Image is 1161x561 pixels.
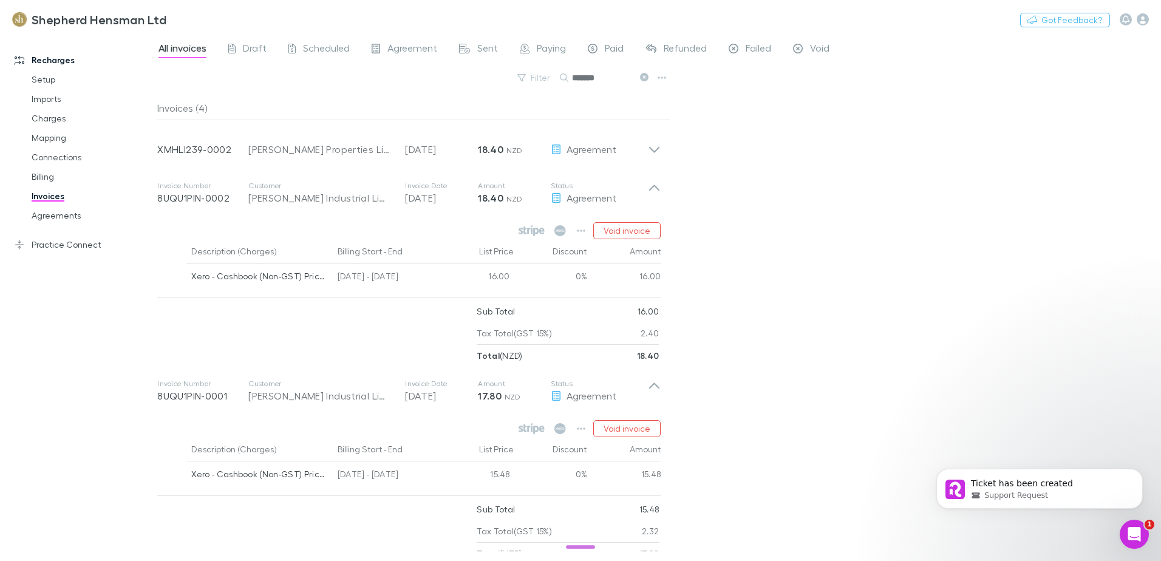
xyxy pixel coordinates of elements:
[405,142,478,157] p: [DATE]
[2,235,164,254] a: Practice Connect
[248,191,393,205] div: [PERSON_NAME] Industrial Limited
[19,70,164,89] a: Setup
[641,322,659,344] p: 2.40
[2,50,164,70] a: Recharges
[1020,13,1110,27] button: Got Feedback?
[477,322,552,344] p: Tax Total (GST 15%)
[1120,520,1149,549] iframe: Intercom live chat
[248,379,393,389] p: Customer
[12,12,27,27] img: Shepherd Hensman Ltd's Logo
[477,520,552,542] p: Tax Total (GST 15%)
[157,379,248,389] p: Invoice Number
[405,389,478,403] p: [DATE]
[746,42,771,58] span: Failed
[477,42,498,58] span: Sent
[588,263,661,293] div: 16.00
[638,301,659,322] p: 16.00
[567,390,616,401] span: Agreement
[387,42,437,58] span: Agreement
[639,548,659,559] strong: 17.80
[477,548,500,559] strong: Total
[567,143,616,155] span: Agreement
[19,128,164,148] a: Mapping
[405,191,478,205] p: [DATE]
[918,443,1161,528] iframe: Intercom notifications message
[605,42,624,58] span: Paid
[148,367,670,415] div: Invoice Number8UQU1PIN-0001Customer[PERSON_NAME] Industrial LimitedInvoice Date[DATE]Amount17.80 ...
[333,263,442,293] div: [DATE] - [DATE]
[639,498,659,520] p: 15.48
[19,148,164,167] a: Connections
[19,167,164,186] a: Billing
[442,263,515,293] div: 16.00
[478,390,502,402] strong: 17.80
[478,379,551,389] p: Amount
[515,461,588,491] div: 0%
[405,379,478,389] p: Invoice Date
[19,206,164,225] a: Agreements
[642,520,659,542] p: 2.32
[148,120,670,169] div: XMHLI239-0002[PERSON_NAME] Properties Limited[DATE]18.40 NZDAgreement
[405,181,478,191] p: Invoice Date
[157,181,248,191] p: Invoice Number
[19,89,164,109] a: Imports
[515,263,588,293] div: 0%
[506,194,523,203] span: NZD
[32,12,166,27] h3: Shepherd Hensman Ltd
[191,461,328,487] div: Xero - Cashbook (Non-GST) Price Plan
[478,181,551,191] p: Amount
[442,461,515,491] div: 15.48
[593,420,661,437] button: Void invoice
[477,498,515,520] p: Sub Total
[478,192,503,204] strong: 18.40
[157,142,248,157] p: XMHLI239-0002
[333,461,442,491] div: [DATE] - [DATE]
[664,42,707,58] span: Refunded
[551,181,648,191] p: Status
[506,146,523,155] span: NZD
[505,392,521,401] span: NZD
[537,42,566,58] span: Paying
[5,5,174,34] a: Shepherd Hensman Ltd
[477,350,500,361] strong: Total
[478,143,503,155] strong: 18.40
[157,389,248,403] p: 8UQU1PIN-0001
[248,142,393,157] div: [PERSON_NAME] Properties Limited
[511,70,557,85] button: Filter
[148,169,670,217] div: Invoice Number8UQU1PIN-0002Customer[PERSON_NAME] Industrial LimitedInvoice Date[DATE]Amount18.40 ...
[243,42,267,58] span: Draft
[637,350,659,361] strong: 18.40
[1145,520,1154,529] span: 1
[551,379,648,389] p: Status
[567,192,616,203] span: Agreement
[588,461,661,491] div: 15.48
[158,42,206,58] span: All invoices
[477,301,515,322] p: Sub Total
[593,222,661,239] button: Void invoice
[477,345,522,367] p: ( NZD )
[248,389,393,403] div: [PERSON_NAME] Industrial Limited
[810,42,829,58] span: Void
[157,191,248,205] p: 8UQU1PIN-0002
[248,181,393,191] p: Customer
[19,186,164,206] a: Invoices
[191,263,328,289] div: Xero - Cashbook (Non-GST) Price Plan
[19,109,164,128] a: Charges
[303,42,350,58] span: Scheduled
